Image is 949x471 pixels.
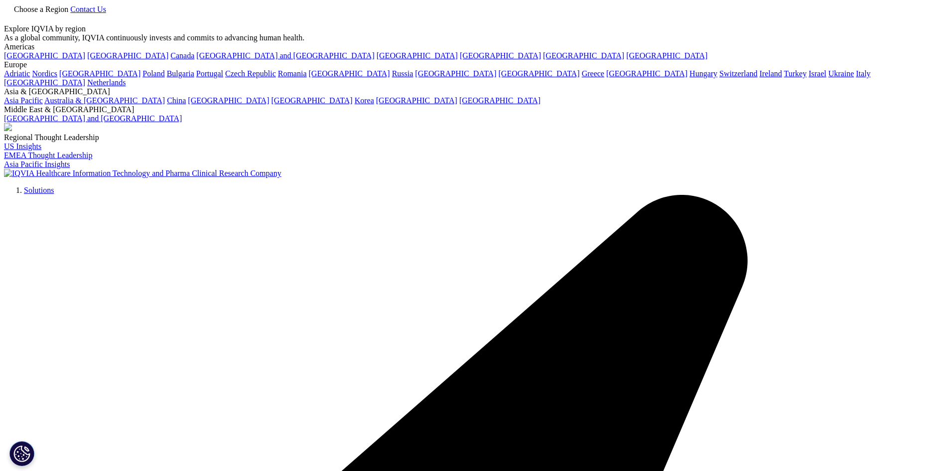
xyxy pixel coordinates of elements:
a: Contact Us [70,5,106,13]
a: [GEOGRAPHIC_DATA] [606,69,687,78]
a: Asia Pacific Insights [4,160,70,168]
a: [GEOGRAPHIC_DATA] [376,96,457,105]
a: Solutions [24,186,54,194]
a: [GEOGRAPHIC_DATA] [271,96,353,105]
a: Romania [278,69,307,78]
a: China [167,96,186,105]
a: Russia [392,69,413,78]
a: Poland [142,69,164,78]
a: Netherlands [87,78,126,87]
div: As a global community, IQVIA continuously invests and commits to advancing human health. [4,33,945,42]
a: [GEOGRAPHIC_DATA] [543,51,624,60]
a: [GEOGRAPHIC_DATA] [377,51,458,60]
div: Americas [4,42,945,51]
a: Adriatic [4,69,30,78]
a: [GEOGRAPHIC_DATA] [460,51,541,60]
a: [GEOGRAPHIC_DATA] [59,69,140,78]
a: Turkey [784,69,807,78]
a: EMEA Thought Leadership [4,151,92,159]
a: Asia Pacific [4,96,43,105]
a: Israel [809,69,826,78]
a: [GEOGRAPHIC_DATA] [4,51,85,60]
a: Portugal [196,69,223,78]
a: [GEOGRAPHIC_DATA] [87,51,168,60]
a: Korea [355,96,374,105]
a: Australia & [GEOGRAPHIC_DATA] [44,96,165,105]
a: Greece [582,69,604,78]
div: Asia & [GEOGRAPHIC_DATA] [4,87,945,96]
a: Czech Republic [225,69,276,78]
a: Nordics [32,69,57,78]
a: [GEOGRAPHIC_DATA] [4,78,85,87]
div: Regional Thought Leadership [4,133,945,142]
a: [GEOGRAPHIC_DATA] and [GEOGRAPHIC_DATA] [196,51,374,60]
div: Explore IQVIA by region [4,24,945,33]
a: Canada [170,51,194,60]
div: Middle East & [GEOGRAPHIC_DATA] [4,105,945,114]
a: Ireland [760,69,782,78]
span: Choose a Region [14,5,68,13]
a: [GEOGRAPHIC_DATA] [499,69,580,78]
a: [GEOGRAPHIC_DATA] [415,69,496,78]
a: [GEOGRAPHIC_DATA] [626,51,707,60]
div: Europe [4,60,945,69]
button: Cookies Settings [9,441,34,466]
a: [GEOGRAPHIC_DATA] [188,96,269,105]
a: [GEOGRAPHIC_DATA] [309,69,390,78]
a: Switzerland [719,69,757,78]
a: Bulgaria [167,69,194,78]
a: [GEOGRAPHIC_DATA] [459,96,541,105]
a: Ukraine [828,69,854,78]
img: 2093_analyzing-data-using-big-screen-display-and-laptop.png [4,123,12,131]
a: Hungary [689,69,717,78]
a: Italy [856,69,870,78]
img: IQVIA Healthcare Information Technology and Pharma Clinical Research Company [4,169,281,178]
a: US Insights [4,142,41,151]
a: [GEOGRAPHIC_DATA] and [GEOGRAPHIC_DATA] [4,114,182,123]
